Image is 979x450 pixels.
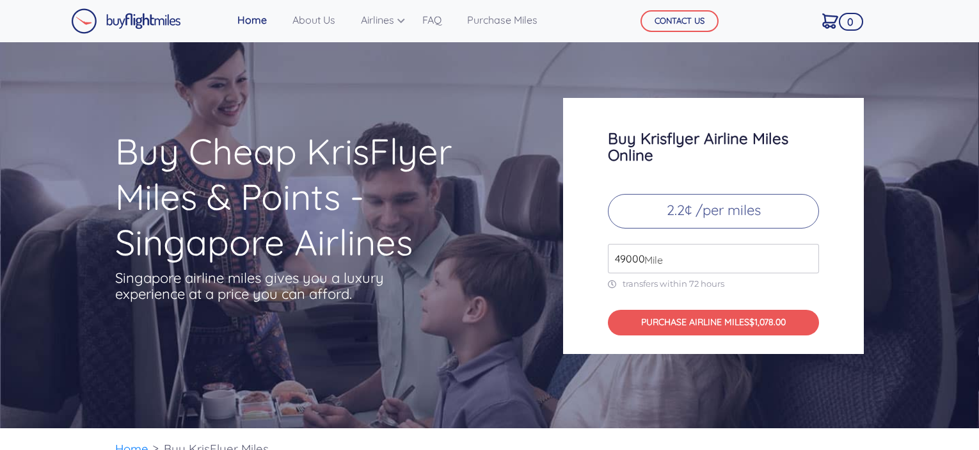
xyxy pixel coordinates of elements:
img: Buy Flight Miles Logo [71,8,181,34]
span: $1,078.00 [749,316,786,328]
h3: Buy Krisflyer Airline Miles Online [608,130,819,163]
a: 0 [817,7,843,34]
a: About Us [287,7,340,33]
a: Home [232,7,272,33]
span: 0 [839,13,863,31]
p: transfers within 72 hours [608,278,819,289]
a: Buy Flight Miles Logo [71,5,181,37]
button: PURCHASE AIRLINE MILES$1,078.00 [608,310,819,336]
button: CONTACT US [641,10,719,32]
span: Mile [638,252,663,268]
img: Cart [822,13,838,29]
p: 2.2¢ /per miles [608,194,819,229]
a: Purchase Miles [462,7,543,33]
a: FAQ [417,7,447,33]
h1: Buy Cheap KrisFlyer Miles & Points - Singapore Airlines [115,129,513,265]
a: Airlines [356,7,402,33]
p: Singapore airline miles gives you a luxury experience at a price you can afford. [115,270,403,302]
